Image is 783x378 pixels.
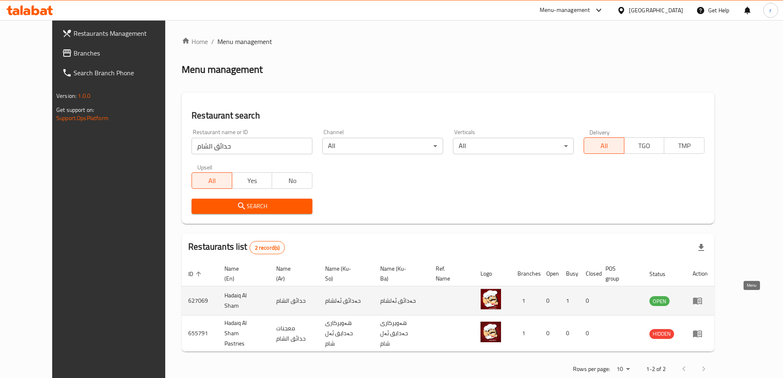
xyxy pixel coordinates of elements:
[587,140,621,152] span: All
[56,104,94,115] span: Get support on:
[74,48,176,58] span: Branches
[649,329,674,339] span: HIDDEN
[192,138,312,154] input: Search for restaurant name or ID..
[218,315,270,352] td: Hadaiq Al Sham Pastries
[55,23,183,43] a: Restaurants Management
[579,315,599,352] td: 0
[686,261,714,286] th: Action
[55,43,183,63] a: Branches
[272,172,312,189] button: No
[55,63,183,83] a: Search Branch Phone
[188,241,285,254] h2: Restaurants list
[198,201,306,211] span: Search
[649,297,670,306] span: OPEN
[559,315,579,352] td: 0
[605,264,633,283] span: POS group
[56,90,76,101] span: Version:
[270,286,319,315] td: حدائق الشام
[192,109,704,122] h2: Restaurant search
[74,68,176,78] span: Search Branch Phone
[249,241,285,254] div: Total records count
[628,140,661,152] span: TGO
[559,286,579,315] td: 1
[646,364,666,374] p: 1-2 of 2
[182,286,218,315] td: 627069
[540,286,559,315] td: 0
[236,175,269,187] span: Yes
[668,140,701,152] span: TMP
[56,113,109,123] a: Support.OpsPlatform
[511,286,540,315] td: 1
[480,322,501,342] img: Hadaiq Al Sham Pastries
[474,261,511,286] th: Logo
[197,164,212,170] label: Upsell
[322,138,443,154] div: All
[192,199,312,214] button: Search
[276,264,309,283] span: Name (Ar)
[374,315,429,352] td: هەویرکاری حەدایق ئەل شام
[188,269,204,279] span: ID
[374,286,429,315] td: حەدائق ئەلشام
[511,315,540,352] td: 1
[250,244,285,252] span: 2 record(s)
[664,137,704,154] button: TMP
[74,28,176,38] span: Restaurants Management
[540,315,559,352] td: 0
[624,137,665,154] button: TGO
[192,172,232,189] button: All
[579,286,599,315] td: 0
[691,238,711,257] div: Export file
[211,37,214,46] li: /
[573,364,610,374] p: Rows per page:
[480,289,501,309] img: Hadaiq Al Sham
[232,172,273,189] button: Yes
[325,264,364,283] span: Name (Ku-So)
[559,261,579,286] th: Busy
[319,286,374,315] td: حەدائق ئەلشام
[270,315,319,352] td: معجنات حدائق الشام
[275,175,309,187] span: No
[182,63,263,76] h2: Menu management
[649,269,676,279] span: Status
[224,264,260,283] span: Name (En)
[78,90,90,101] span: 1.0.0
[649,329,674,339] div: HIDDEN
[453,138,574,154] div: All
[218,286,270,315] td: Hadaiq Al Sham
[769,6,771,15] span: r
[195,175,229,187] span: All
[319,315,374,352] td: هەویرکاری حەدایق ئەل شام
[182,261,714,352] table: enhanced table
[540,5,590,15] div: Menu-management
[380,264,419,283] span: Name (Ku-Ba)
[182,37,208,46] a: Home
[217,37,272,46] span: Menu management
[579,261,599,286] th: Closed
[693,329,708,339] div: Menu
[629,6,683,15] div: [GEOGRAPHIC_DATA]
[182,315,218,352] td: 655791
[589,129,610,135] label: Delivery
[511,261,540,286] th: Branches
[436,264,464,283] span: Ref. Name
[540,261,559,286] th: Open
[584,137,624,154] button: All
[182,37,714,46] nav: breadcrumb
[613,363,633,376] div: Rows per page:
